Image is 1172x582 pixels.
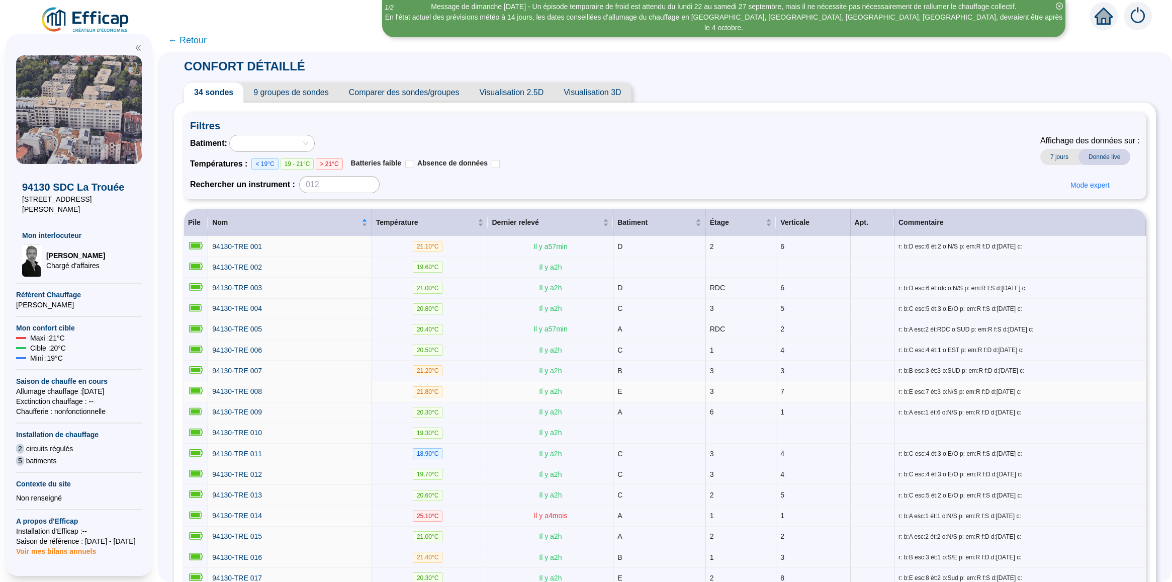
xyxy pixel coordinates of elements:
[188,218,201,226] span: Pile
[617,512,622,520] span: A
[212,449,262,459] a: 94130-TRE 011
[212,217,359,228] span: Nom
[16,479,142,489] span: Contexte du site
[617,346,622,354] span: C
[212,552,262,563] a: 94130-TRE 016
[898,491,1142,500] span: r: b:C esc:5 ét:2 o:E/O p: em:R f:S d:[DATE] c:
[16,493,142,503] div: Non renseigné
[780,574,784,582] span: 8
[706,209,777,236] th: Étage
[780,512,784,520] span: 1
[1062,177,1118,193] button: Mode expert
[533,325,568,333] span: Il y a 57 min
[16,430,142,440] span: Installation de chauffage
[212,366,262,376] a: 94130-TRE 007
[212,512,262,520] span: 94130-TRE 014
[533,242,568,251] span: Il y a 57 min
[898,367,1142,375] span: r: b:B esc:3 ét:3 o:SUD p: em:R f:D d:[DATE] c:
[710,470,714,478] span: 3
[316,158,342,170] span: > 21°C
[1040,135,1140,147] span: Affichage des données sur :
[617,408,622,416] span: A
[617,367,622,375] span: B
[780,491,784,499] span: 5
[898,450,1142,458] span: r: b:C esc:4 ét:3 o:E/O p: em:R f:S d:[DATE] c:
[413,262,443,273] span: 19.60 °C
[617,470,622,478] span: C
[1124,2,1152,30] img: alerts
[16,300,142,310] span: [PERSON_NAME]
[617,284,622,292] span: D
[413,552,443,563] span: 21.40 °C
[710,242,714,251] span: 2
[30,343,66,353] span: Cible : 20 °C
[488,209,614,236] th: Dernier relevé
[190,137,227,149] span: Batiment :
[539,429,562,437] span: Il y a 2 h
[617,450,622,458] span: C
[898,553,1142,561] span: r: b:B esc:3 ét:1 o:S/E p: em:R f:D d:[DATE] c:
[710,284,725,292] span: RDC
[710,574,714,582] span: 2
[22,230,136,240] span: Mon interlocuteur
[16,536,142,546] span: Saison de référence : [DATE] - [DATE]
[212,304,262,312] span: 94130-TRE 004
[898,574,1142,582] span: r: b:E esc:8 ét:2 o:Sud p: em:R f:S d:[DATE] c:
[212,263,262,271] span: 94130-TRE 002
[30,353,63,363] span: Mini : 19 °C
[1070,180,1110,191] span: Mode expert
[16,444,24,454] span: 2
[212,262,262,273] a: 94130-TRE 002
[898,242,1142,251] span: r: b:D esc:6 ét:2 o:N/S p: em:R f:D d:[DATE] c:
[617,387,622,395] span: E
[413,365,443,376] span: 21.20 °C
[212,428,262,438] a: 94130-TRE 010
[617,217,693,228] span: Batiment
[539,284,562,292] span: Il y a 2 h
[780,304,784,312] span: 5
[16,516,142,526] span: A propos d'Efficap
[190,158,251,170] span: Températures :
[184,82,243,103] span: 34 sondes
[212,532,262,540] span: 94130-TRE 015
[780,532,784,540] span: 2
[710,325,725,333] span: RDC
[539,532,562,540] span: Il y a 2 h
[339,82,470,103] span: Comparer des sondes/groupes
[212,490,262,501] a: 94130-TRE 013
[617,325,622,333] span: A
[898,512,1142,520] span: r: b:A esc:1 ét:1 o:N/S p: em:R f:S d:[DATE] c:
[469,82,554,103] span: Visualisation 2.5D
[16,406,142,417] span: Chaufferie : non fonctionnelle
[780,325,784,333] span: 2
[898,470,1142,478] span: r: b:C esc:4 ét:3 o:E/O p: em:R f:D d:[DATE] c:
[212,387,262,395] span: 94130-TRE 008
[22,244,42,277] img: Chargé d'affaires
[168,33,207,47] span: ← Retour
[898,388,1142,396] span: r: b:E esc:7 ét:3 o:N/S p: em:R f:D d:[DATE] c:
[16,323,142,333] span: Mon confort cible
[174,59,315,73] span: CONFORT DÉTAILLÉ
[299,176,380,193] input: 012
[212,345,262,356] a: 94130-TRE 006
[780,553,784,561] span: 3
[539,408,562,416] span: Il y a 2 h
[16,526,142,536] span: Installation d'Efficap : --
[413,531,443,542] span: 21.00 °C
[16,290,142,300] span: Référent Chauffage
[617,532,622,540] span: A
[710,553,714,561] span: 1
[710,408,714,416] span: 6
[539,574,562,582] span: Il y a 2 h
[413,324,443,335] span: 20.40 °C
[894,209,1146,236] th: Commentaire
[539,553,562,561] span: Il y a 2 h
[212,242,262,251] span: 94130-TRE 001
[539,470,562,478] span: Il y a 2 h
[212,346,262,354] span: 94130-TRE 006
[16,396,142,406] span: Exctinction chauffage : --
[16,541,96,555] span: Voir mes bilans annuels
[1095,7,1113,25] span: home
[851,209,894,236] th: Apt.
[16,386,142,396] span: Allumage chauffage : [DATE]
